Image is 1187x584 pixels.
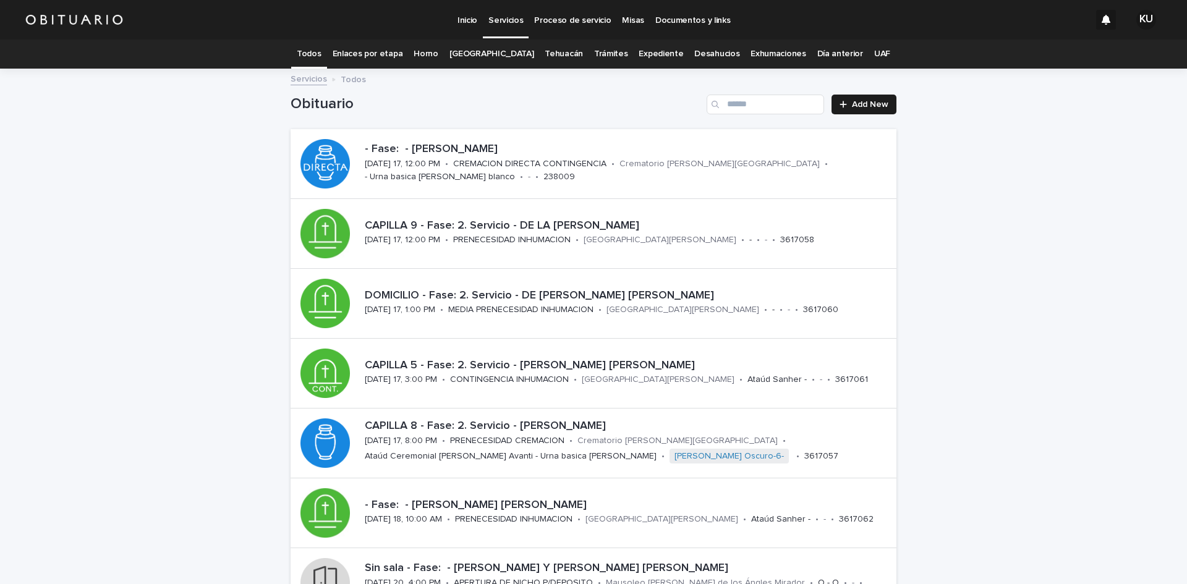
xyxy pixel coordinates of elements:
a: Tehuacán [545,40,583,69]
p: - [772,305,775,315]
p: • [520,172,523,182]
a: Enlaces por etapa [333,40,403,69]
p: - [528,172,530,182]
a: CAPILLA 5 - Fase: 2. Servicio - [PERSON_NAME] [PERSON_NAME][DATE] 17, 3:00 PM•CONTINGENCIA INHUMA... [291,339,896,408]
a: Add New [832,95,896,114]
a: Exhumaciones [751,40,806,69]
p: • [447,514,450,525]
p: - Urna basica [PERSON_NAME] blanco [365,172,515,182]
p: [GEOGRAPHIC_DATA][PERSON_NAME] [585,514,738,525]
a: Horno [414,40,438,69]
p: 3617060 [803,305,838,315]
img: HUM7g2VNRLqGMmR9WVqf [25,7,124,32]
a: [PERSON_NAME] Oscuro-6- [674,451,784,462]
p: • [772,235,775,245]
p: [DATE] 17, 1:00 PM [365,305,435,315]
p: Ataúd Sanher - [747,375,807,385]
h1: Obituario [291,95,702,113]
p: [DATE] 18, 10:00 AM [365,514,442,525]
p: • [815,514,819,525]
p: - Fase: - [PERSON_NAME] [365,143,891,156]
a: DOMICILIO - Fase: 2. Servicio - DE [PERSON_NAME] [PERSON_NAME][DATE] 17, 1:00 PM•MEDIA PRENECESID... [291,269,896,339]
p: DOMICILIO - Fase: 2. Servicio - DE [PERSON_NAME] [PERSON_NAME] [365,289,891,303]
p: 3617058 [780,235,814,245]
p: MEDIA PRENECESIDAD INHUMACION [448,305,593,315]
p: - Fase: - [PERSON_NAME] [PERSON_NAME] [365,499,891,512]
p: CAPILLA 9 - Fase: 2. Servicio - DE LA [PERSON_NAME] [365,219,891,233]
p: 238009 [543,172,575,182]
p: • [445,159,448,169]
p: - [749,235,752,245]
p: • [662,451,665,462]
p: Ataúd Sanher - [751,514,810,525]
p: [DATE] 17, 8:00 PM [365,436,437,446]
p: • [741,235,744,245]
p: Ataúd Ceremonial [PERSON_NAME] Avanti - Urna basica [PERSON_NAME] [365,451,657,462]
a: UAF [874,40,890,69]
p: • [442,375,445,385]
a: [GEOGRAPHIC_DATA] [449,40,534,69]
p: [DATE] 17, 12:00 PM [365,159,440,169]
a: Expediente [639,40,683,69]
p: Crematorio [PERSON_NAME][GEOGRAPHIC_DATA] [577,436,778,446]
a: - Fase: - [PERSON_NAME] [PERSON_NAME][DATE] 18, 10:00 AM•PRENECESIDAD INHUMACION•[GEOGRAPHIC_DATA... [291,478,896,548]
p: [GEOGRAPHIC_DATA][PERSON_NAME] [584,235,736,245]
p: • [764,305,767,315]
p: • [739,375,742,385]
p: - [820,375,822,385]
p: Crematorio [PERSON_NAME][GEOGRAPHIC_DATA] [619,159,820,169]
p: [DATE] 17, 3:00 PM [365,375,437,385]
p: • [812,375,815,385]
p: 3617061 [835,375,868,385]
div: KU [1136,10,1156,30]
a: Desahucios [694,40,739,69]
a: Día anterior [817,40,863,69]
p: Sin sala - Fase: - [PERSON_NAME] Y [PERSON_NAME] [PERSON_NAME] [365,562,891,575]
p: • [445,235,448,245]
p: CONTINGENCIA INHUMACION [450,375,569,385]
p: CAPILLA 8 - Fase: 2. Servicio - [PERSON_NAME] [365,420,891,433]
p: • [780,305,783,315]
p: CAPILLA 5 - Fase: 2. Servicio - [PERSON_NAME] [PERSON_NAME] [365,359,891,373]
p: PRENECESIDAD CREMACION [450,436,564,446]
p: - [765,235,767,245]
p: [GEOGRAPHIC_DATA][PERSON_NAME] [582,375,734,385]
a: - Fase: - [PERSON_NAME][DATE] 17, 12:00 PM•CREMACION DIRECTA CONTINGENCIA•Crematorio [PERSON_NAME... [291,129,896,199]
p: • [574,375,577,385]
p: • [783,436,786,446]
p: • [576,235,579,245]
a: Todos [297,40,321,69]
p: - [788,305,790,315]
a: Trámites [594,40,628,69]
p: • [757,235,760,245]
p: Todos [341,72,366,85]
a: Servicios [291,71,327,85]
p: [DATE] 17, 12:00 PM [365,235,440,245]
span: Add New [852,100,888,109]
a: CAPILLA 9 - Fase: 2. Servicio - DE LA [PERSON_NAME][DATE] 17, 12:00 PM•PRENECESIDAD INHUMACION•[G... [291,199,896,269]
p: • [827,375,830,385]
a: CAPILLA 8 - Fase: 2. Servicio - [PERSON_NAME][DATE] 17, 8:00 PM•PRENECESIDAD CREMACION•Crematorio... [291,408,896,478]
p: PRENECESIDAD INHUMACION [453,235,571,245]
p: • [577,514,581,525]
p: • [569,436,572,446]
p: • [825,159,828,169]
p: 3617057 [804,451,838,462]
p: [GEOGRAPHIC_DATA][PERSON_NAME] [606,305,759,315]
p: - [823,514,826,525]
input: Search [707,95,824,114]
p: • [440,305,443,315]
p: PRENECESIDAD INHUMACION [455,514,572,525]
p: • [743,514,746,525]
p: • [831,514,834,525]
p: • [795,305,798,315]
p: • [442,436,445,446]
p: • [796,451,799,462]
p: CREMACION DIRECTA CONTINGENCIA [453,159,606,169]
p: 3617062 [839,514,874,525]
p: • [535,172,538,182]
p: • [598,305,602,315]
p: • [611,159,615,169]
